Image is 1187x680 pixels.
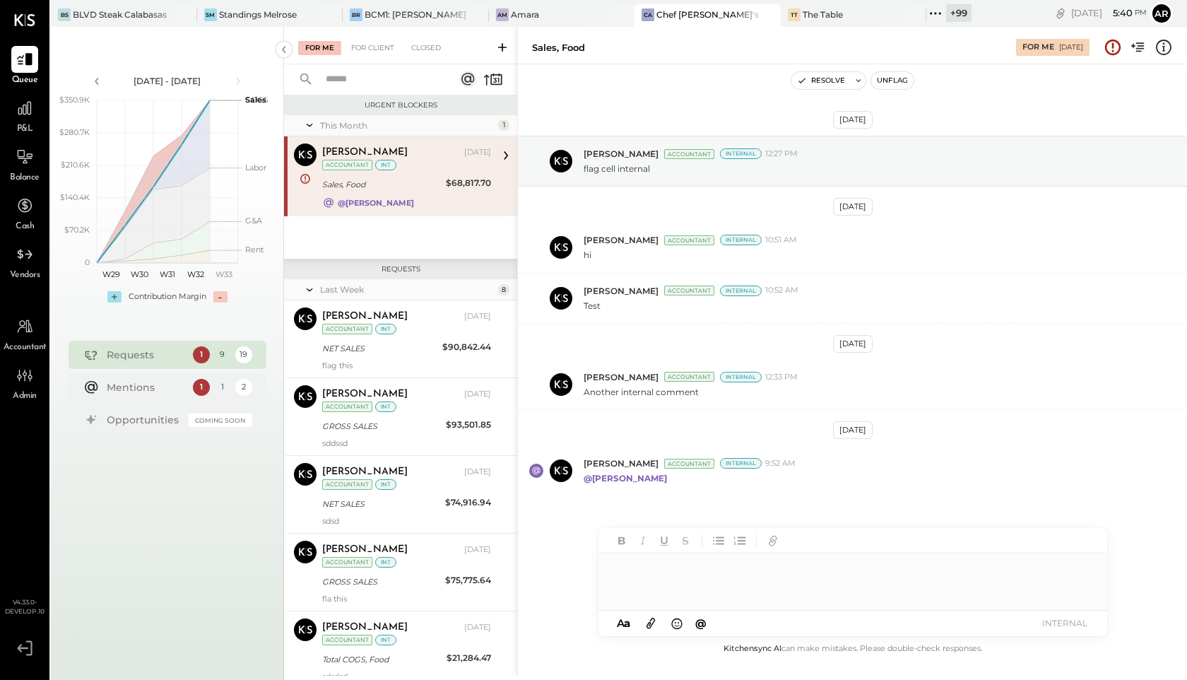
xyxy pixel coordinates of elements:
div: $90,842.44 [442,340,491,354]
strong: @[PERSON_NAME] [338,198,414,208]
div: For Me [1022,42,1054,53]
div: [DATE] [464,467,491,478]
div: fla this [322,594,491,604]
div: [DATE] [833,198,873,216]
a: Queue [1,46,49,87]
div: 2 [235,379,252,396]
div: TT [788,8,801,21]
div: 1 [214,379,231,396]
text: G&A [245,216,262,225]
div: [DATE] - [DATE] [107,75,228,87]
div: int [375,479,396,490]
text: $210.6K [61,160,90,170]
div: 8 [498,284,509,295]
text: 0 [85,257,90,267]
div: Total COGS, Food [322,652,442,667]
div: Internal [720,458,762,469]
div: Standings Melrose [219,8,297,20]
text: Sales [245,95,266,105]
text: Rent [245,245,264,254]
span: Vendors [10,269,40,282]
div: For Client [344,41,401,55]
div: $93,501.85 [446,418,491,432]
button: Ar [1150,2,1173,25]
div: Chef [PERSON_NAME]'s Vineyard Restaurant and Bar [656,8,760,20]
p: Test [584,300,601,312]
div: 19 [235,346,252,363]
div: CA [642,8,654,21]
div: Closed [404,41,448,55]
div: [DATE] [833,111,873,129]
div: int [375,635,396,645]
a: Admin [1,362,49,403]
div: NET SALES [322,341,438,356]
span: Queue [12,74,38,87]
div: flag this [322,360,491,370]
div: Accountant [322,160,372,170]
div: Accountant [664,286,714,295]
text: Labor [245,163,266,172]
button: Unflag [871,72,914,89]
div: BCM1: [PERSON_NAME] Kitchen Bar Market [365,8,468,20]
button: INTERNAL [1037,614,1093,633]
div: Opportunities [107,413,182,427]
span: Balance [10,172,40,184]
div: [PERSON_NAME] [322,146,408,160]
div: Internal [720,286,762,296]
div: Urgent Blockers [291,100,510,110]
span: P&L [17,123,33,136]
div: + [107,291,122,303]
button: Add URL [764,532,782,550]
div: Amara [511,8,539,20]
span: [PERSON_NAME] [584,234,659,246]
text: $350.9K [59,95,90,105]
div: Accountant [322,635,372,645]
div: Internal [720,235,762,245]
div: int [375,324,396,334]
div: Accountant [664,149,714,159]
div: Mentions [107,380,186,394]
p: Another internal comment [584,386,699,398]
strong: @[PERSON_NAME] [584,473,667,483]
div: $21,284.47 [447,651,491,665]
button: Resolve [791,72,851,89]
span: 12:27 PM [765,148,798,160]
div: 9 [214,346,231,363]
text: W32 [187,269,204,279]
button: Bold [613,532,631,550]
text: COGS [245,95,268,105]
div: Last Week [320,283,495,295]
span: [PERSON_NAME] [584,148,659,160]
span: 10:52 AM [765,285,798,296]
div: BR [350,8,362,21]
div: [PERSON_NAME] [322,465,408,479]
div: Requests [107,348,186,362]
div: $75,775.64 [445,573,491,587]
div: $68,817.70 [446,176,491,190]
div: Internal [720,372,762,382]
div: 1 [498,119,509,131]
div: [DATE] [1071,6,1147,20]
div: For Me [298,41,341,55]
div: GROSS SALES [322,575,441,589]
div: NET SALES [322,497,441,511]
button: @ [691,614,711,632]
text: W30 [130,269,148,279]
a: Balance [1,143,49,184]
div: int [375,160,396,170]
span: 12:33 PM [765,372,798,383]
a: P&L [1,95,49,136]
div: The Table [803,8,843,20]
text: W29 [102,269,119,279]
button: Underline [655,532,673,550]
div: sddssd [322,438,491,448]
text: $70.2K [64,225,90,235]
text: W33 [215,269,232,279]
div: [DATE] [833,335,873,353]
p: flag cell internal [584,163,650,175]
div: Accountant [322,324,372,334]
button: Aa [613,616,635,631]
div: Accountant [664,372,714,382]
div: sdsd [322,516,491,526]
div: BS [58,8,71,21]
